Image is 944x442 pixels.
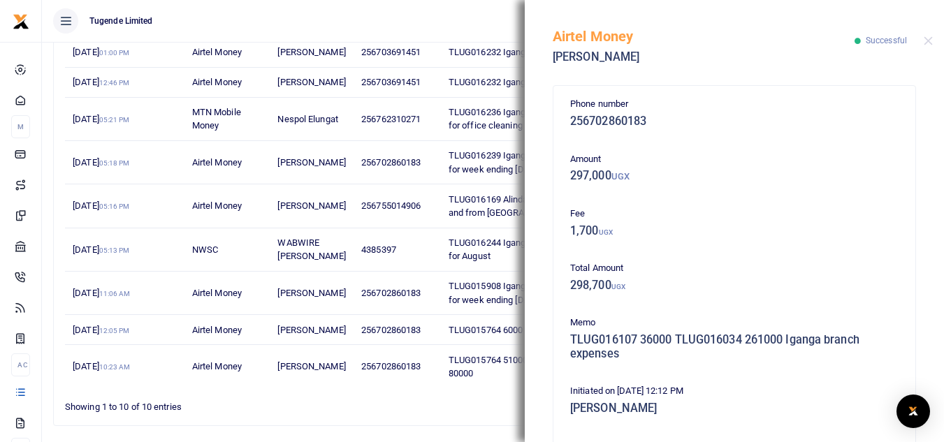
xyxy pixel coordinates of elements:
[449,150,606,175] span: TLUG016239 Iganga Branch requisition for week ending [DATE]
[277,114,337,124] span: Nespol Elungat
[570,316,899,330] p: Memo
[449,77,579,87] span: TLUG016232 Iganga Office data
[611,171,630,182] small: UGX
[192,107,241,131] span: MTN Mobile Money
[570,207,899,221] p: Fee
[361,325,421,335] span: 256702860183
[73,361,130,371] span: [DATE]
[866,36,907,45] span: Successful
[361,200,421,211] span: 256755014906
[99,116,130,124] small: 05:21 PM
[570,384,899,399] p: Initiated on [DATE] 12:12 PM
[99,159,130,167] small: 05:18 PM
[449,194,602,219] span: TLUG016169 Alindas transportation to and from [GEOGRAPHIC_DATA]
[570,152,899,167] p: Amount
[99,79,130,87] small: 12:46 PM
[192,325,242,335] span: Airtel Money
[570,261,899,276] p: Total Amount
[570,115,899,128] h5: 256702860183
[11,353,30,376] li: Ac
[13,15,29,26] a: logo-small logo-large logo-large
[73,157,129,168] span: [DATE]
[361,361,421,371] span: 256702860183
[570,279,899,293] h5: 298,700
[73,77,129,87] span: [DATE]
[361,47,421,57] span: 256703691451
[73,114,129,124] span: [DATE]
[361,244,396,255] span: 4385397
[192,361,242,371] span: Airtel Money
[361,288,421,298] span: 256702860183
[192,157,242,168] span: Airtel Money
[192,200,242,211] span: Airtel Money
[570,402,899,415] h5: [PERSON_NAME]
[924,36,933,45] button: Close
[13,13,29,30] img: logo-small
[192,288,242,298] span: Airtel Money
[570,333,899,360] h5: TLUG016107 36000 TLUG016034 261000 Iganga branch expenses
[99,202,130,210] small: 05:16 PM
[73,244,129,255] span: [DATE]
[277,157,345,168] span: [PERSON_NAME]
[192,244,218,255] span: NWSC
[277,288,345,298] span: [PERSON_NAME]
[449,355,583,379] span: TLUG015764 51000 TLUG015618 80000
[361,114,421,124] span: 256762310271
[361,77,421,87] span: 256703691451
[11,115,30,138] li: M
[277,237,345,262] span: WABWIRE [PERSON_NAME]
[449,325,586,335] span: TLUG015764 6000 staff breakfast
[449,237,596,262] span: TLUG016244 Iganga NWSC payment for August
[611,283,625,290] small: UGX
[73,325,129,335] span: [DATE]
[896,395,930,428] div: Open Intercom Messenger
[277,361,345,371] span: [PERSON_NAME]
[99,49,130,57] small: 01:00 PM
[73,200,129,211] span: [DATE]
[277,200,345,211] span: [PERSON_NAME]
[553,28,855,45] h5: Airtel Money
[277,325,345,335] span: [PERSON_NAME]
[570,224,899,238] h5: 1,700
[65,392,416,414] div: Showing 1 to 10 of 10 entries
[84,15,159,27] span: Tugende Limited
[449,281,606,305] span: TLUG015908 Iganga Branch requisition for week ending [DATE]
[73,47,129,57] span: [DATE]
[99,363,131,371] small: 10:23 AM
[277,47,345,57] span: [PERSON_NAME]
[99,246,130,254] small: 05:13 PM
[599,228,613,236] small: UGX
[570,169,899,183] h5: 297,000
[277,77,345,87] span: [PERSON_NAME]
[361,157,421,168] span: 256702860183
[99,290,131,297] small: 11:06 AM
[553,50,855,64] h5: [PERSON_NAME]
[73,288,130,298] span: [DATE]
[449,107,606,131] span: TLUG016236 Iganga Branch requisition for office cleaning for [DATE]
[570,97,899,112] p: Phone number
[449,47,579,57] span: TLUG016232 Iganga Office data
[192,47,242,57] span: Airtel Money
[192,77,242,87] span: Airtel Money
[99,327,130,334] small: 12:05 PM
